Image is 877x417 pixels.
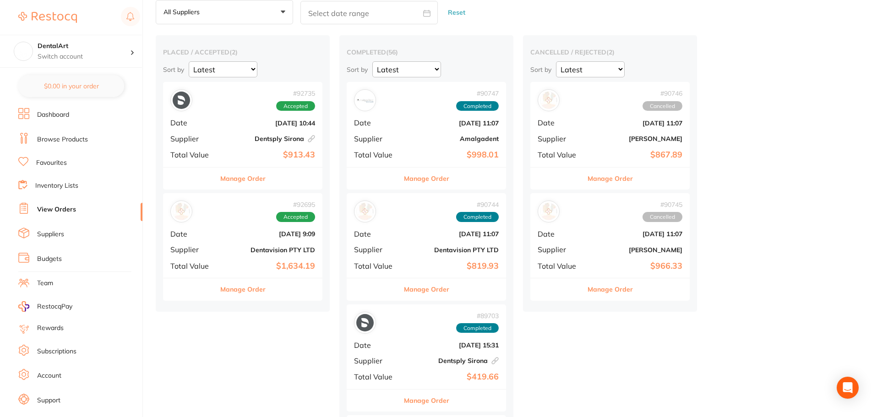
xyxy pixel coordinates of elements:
span: Accepted [276,212,315,222]
span: Date [170,119,216,127]
span: # 90745 [643,201,682,208]
img: Dentsply Sirona [173,92,190,109]
b: [DATE] 11:07 [591,119,682,127]
button: Manage Order [588,278,633,300]
span: Total Value [170,262,216,270]
span: Supplier [354,135,400,143]
span: Cancelled [643,212,682,222]
button: Manage Order [220,278,266,300]
input: Select date range [300,1,438,24]
img: Adam Dental [540,203,557,220]
b: Dentavision PTY LTD [407,246,499,254]
div: Open Intercom Messenger [837,377,859,399]
a: Browse Products [37,135,88,144]
span: Completed [456,101,499,111]
span: Total Value [354,151,400,159]
b: [DATE] 11:07 [407,119,499,127]
img: Dentsply Sirona [356,314,374,331]
h2: completed ( 56 ) [347,48,506,56]
a: Support [37,396,60,405]
p: All suppliers [163,8,203,16]
span: RestocqPay [37,302,72,311]
span: Total Value [538,151,583,159]
button: Manage Order [220,168,266,190]
button: $0.00 in your order [18,75,124,97]
p: Switch account [38,52,130,61]
span: Date [538,119,583,127]
a: Restocq Logo [18,7,77,28]
span: Total Value [170,151,216,159]
span: Date [354,119,400,127]
span: Date [170,230,216,238]
span: Date [354,230,400,238]
div: Dentavision PTY LTD#92695AcceptedDate[DATE] 9:09SupplierDentavision PTY LTDTotal Value$1,634.19Ma... [163,193,322,301]
span: Supplier [354,245,400,254]
img: Amalgadent [356,92,374,109]
a: Rewards [37,324,64,333]
img: Dentavision PTY LTD [173,203,190,220]
h2: placed / accepted ( 2 ) [163,48,322,56]
button: Manage Order [404,278,449,300]
button: Reset [445,0,468,25]
img: Restocq Logo [18,12,77,23]
img: DentalArt [14,42,33,60]
b: $966.33 [591,261,682,271]
a: Team [37,279,53,288]
button: Manage Order [404,168,449,190]
span: # 90744 [456,201,499,208]
a: Subscriptions [37,347,76,356]
b: [DATE] 11:07 [591,230,682,238]
b: [PERSON_NAME] [591,246,682,254]
a: View Orders [37,205,76,214]
h4: DentalArt [38,42,130,51]
span: Total Value [354,373,400,381]
p: Sort by [530,65,551,74]
a: Favourites [36,158,67,168]
span: Supplier [170,135,216,143]
button: Manage Order [404,390,449,412]
span: Completed [456,323,499,333]
b: $419.66 [407,372,499,382]
span: # 90747 [456,90,499,97]
b: [DATE] 9:09 [223,230,315,238]
b: [PERSON_NAME] [591,135,682,142]
span: # 92735 [276,90,315,97]
b: $1,634.19 [223,261,315,271]
b: Dentsply Sirona [223,135,315,142]
span: Cancelled [643,101,682,111]
span: # 92695 [276,201,315,208]
span: Supplier [354,357,400,365]
span: Supplier [170,245,216,254]
b: $913.43 [223,150,315,160]
img: Dentavision PTY LTD [356,203,374,220]
span: Supplier [538,135,583,143]
span: Date [538,230,583,238]
span: Supplier [538,245,583,254]
span: Accepted [276,101,315,111]
b: [DATE] 11:07 [407,230,499,238]
a: Budgets [37,255,62,264]
a: Dashboard [37,110,69,119]
span: Completed [456,212,499,222]
span: Total Value [538,262,583,270]
span: # 90746 [643,90,682,97]
b: Dentsply Sirona [407,357,499,364]
p: Sort by [163,65,184,74]
a: Account [37,371,61,380]
b: Dentavision PTY LTD [223,246,315,254]
span: Total Value [354,262,400,270]
b: $998.01 [407,150,499,160]
div: Dentsply Sirona#92735AcceptedDate[DATE] 10:44SupplierDentsply SironaTotal Value$913.43Manage Order [163,82,322,190]
b: [DATE] 15:31 [407,341,499,349]
b: [DATE] 10:44 [223,119,315,127]
a: Inventory Lists [35,181,78,190]
img: RestocqPay [18,301,29,312]
span: Date [354,341,400,349]
p: Sort by [347,65,368,74]
span: # 89703 [456,312,499,320]
a: Suppliers [37,230,64,239]
button: Manage Order [588,168,633,190]
b: Amalgadent [407,135,499,142]
b: $819.93 [407,261,499,271]
b: $867.89 [591,150,682,160]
